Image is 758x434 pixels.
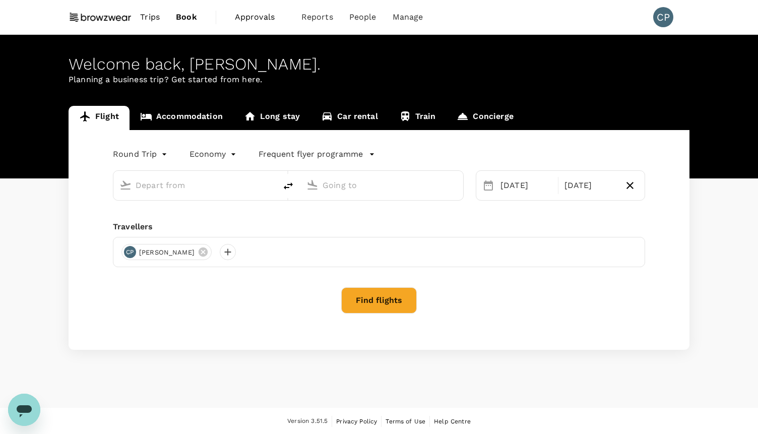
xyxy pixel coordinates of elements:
span: People [349,11,376,23]
input: Going to [323,177,442,193]
button: Open [456,184,458,186]
button: Find flights [341,287,417,314]
span: Manage [393,11,423,23]
button: delete [276,174,300,198]
div: Economy [190,146,238,162]
div: [DATE] [496,175,556,196]
a: Train [389,106,447,130]
span: Book [176,11,197,23]
a: Accommodation [130,106,233,130]
a: Terms of Use [386,416,425,427]
div: CP[PERSON_NAME] [121,244,212,260]
span: Privacy Policy [336,418,377,425]
span: Trips [140,11,160,23]
a: Help Centre [434,416,471,427]
input: Depart from [136,177,255,193]
div: Round Trip [113,146,169,162]
button: Open [269,184,271,186]
span: [PERSON_NAME] [133,247,201,258]
img: Browzwear Solutions Pte Ltd [69,6,132,28]
div: [DATE] [560,175,620,196]
button: Frequent flyer programme [259,148,375,160]
a: Flight [69,106,130,130]
div: Travellers [113,221,645,233]
span: Approvals [235,11,285,23]
div: CP [124,246,136,258]
span: Help Centre [434,418,471,425]
p: Planning a business trip? Get started from here. [69,74,689,86]
a: Car rental [310,106,389,130]
iframe: Button to launch messaging window [8,394,40,426]
div: CP [653,7,673,27]
div: Welcome back , [PERSON_NAME] . [69,55,689,74]
a: Concierge [446,106,524,130]
a: Long stay [233,106,310,130]
span: Reports [301,11,333,23]
span: Version 3.51.5 [287,416,328,426]
span: Terms of Use [386,418,425,425]
a: Privacy Policy [336,416,377,427]
p: Frequent flyer programme [259,148,363,160]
